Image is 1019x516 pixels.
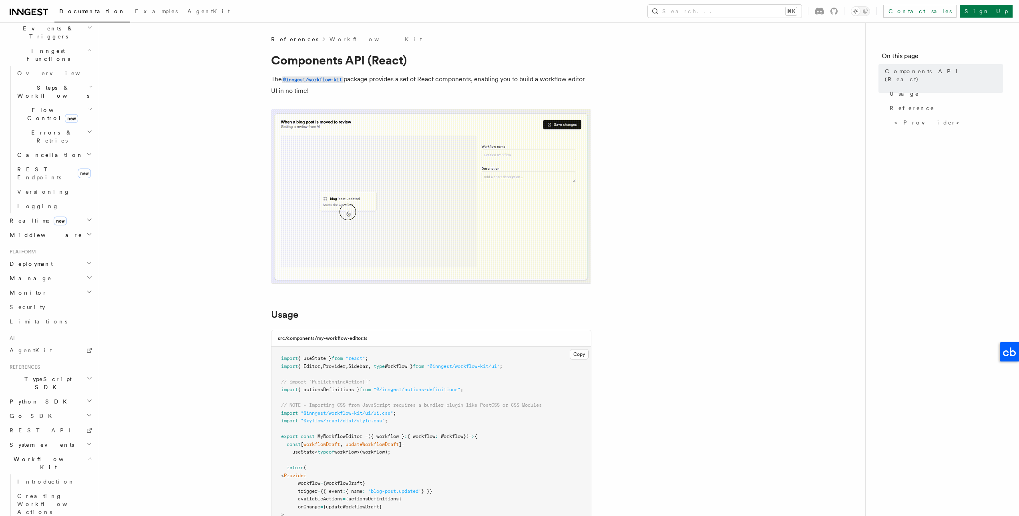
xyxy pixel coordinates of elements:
[365,434,368,439] span: =
[786,7,797,15] kbd: ⌘K
[648,5,802,18] button: Search...⌘K
[6,249,36,255] span: Platform
[886,101,1003,115] a: Reference
[14,84,89,100] span: Steps & Workflows
[14,106,88,122] span: Flow Control
[343,488,346,494] span: :
[318,449,334,455] span: typeof
[413,363,424,369] span: from
[301,410,393,416] span: "@inngest/workflow-kit/ui/ui.css"
[281,402,542,408] span: // NOTE - Importing CSS from JavaScript requires a bundler plugin like PostCSS or CSS Modules
[6,21,94,44] button: Events & Triggers
[281,379,371,385] span: // import `PublicEngineAction[]`
[287,465,303,470] span: return
[135,8,178,14] span: Examples
[374,363,385,369] span: type
[14,128,87,145] span: Errors & Retries
[368,363,371,369] span: ,
[6,423,94,438] a: REST API
[340,442,343,447] span: ,
[441,434,463,439] span: Workflow
[883,5,957,18] a: Contact sales
[10,318,67,325] span: Limitations
[890,90,919,98] span: Usage
[500,363,502,369] span: ;
[368,488,421,494] span: 'blog-post.updated'
[10,347,52,353] span: AgentKit
[360,387,371,392] span: from
[17,189,70,195] span: Versioning
[323,480,365,486] span: {workflowDraft}
[320,504,323,510] span: =
[890,104,935,112] span: Reference
[474,434,477,439] span: {
[332,355,343,361] span: from
[469,434,474,439] span: =>
[320,480,323,486] span: =
[298,504,320,510] span: onChange
[14,148,94,162] button: Cancellation
[292,449,315,455] span: useState
[6,257,94,271] button: Deployment
[6,231,82,239] span: Middleware
[570,349,589,359] button: Copy
[298,488,318,494] span: trigger
[281,387,298,392] span: import
[14,162,94,185] a: REST Endpointsnew
[318,488,320,494] span: =
[6,412,57,420] span: Go SDK
[14,125,94,148] button: Errors & Retries
[271,109,591,283] img: workflow-kit-announcement-video-loop.gif
[65,114,78,123] span: new
[14,66,94,80] a: Overview
[368,434,404,439] span: ({ workflow }
[10,304,45,310] span: Security
[281,410,298,416] span: import
[886,86,1003,101] a: Usage
[6,66,94,213] div: Inngest Functions
[6,228,94,242] button: Middleware
[374,387,460,392] span: "@/inngest/actions-definitions"
[6,375,86,391] span: TypeScript SDK
[78,169,91,178] span: new
[346,363,348,369] span: ,
[271,309,298,320] a: Usage
[6,438,94,452] button: System events
[6,213,94,228] button: Realtimenew
[882,64,1003,86] a: Components API (React)
[54,217,67,225] span: new
[298,480,320,486] span: workflow
[362,488,365,494] span: :
[303,442,340,447] span: workflowDraft
[54,2,130,22] a: Documentation
[282,75,344,83] a: @inngest/workflow-kit
[6,409,94,423] button: Go SDK
[271,53,591,67] h1: Components API (React)
[6,24,87,40] span: Events & Triggers
[17,203,59,209] span: Logging
[59,8,125,14] span: Documentation
[318,434,362,439] span: MyWorkflowEditor
[17,493,87,515] span: Creating Workflow Actions
[303,465,306,470] span: (
[885,67,1003,83] span: Components API (React)
[282,76,344,83] code: @inngest/workflow-kit
[6,44,94,66] button: Inngest Functions
[6,343,94,357] a: AgentKit
[323,504,382,510] span: {updateWorkflowDraft}
[407,434,435,439] span: { workflow
[6,364,40,370] span: References
[402,442,404,447] span: =
[187,8,230,14] span: AgentKit
[851,6,870,16] button: Toggle dark mode
[301,442,303,447] span: [
[271,74,591,96] p: The package provides a set of React components, enabling you to build a workflow editor UI in no ...
[365,355,368,361] span: ;
[6,285,94,300] button: Monitor
[281,473,284,478] span: <
[301,418,385,424] span: "@xyflow/react/dist/style.css"
[6,372,94,394] button: TypeScript SDK
[882,51,1003,64] h4: On this page
[6,335,15,341] span: AI
[6,452,94,474] button: Workflow Kit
